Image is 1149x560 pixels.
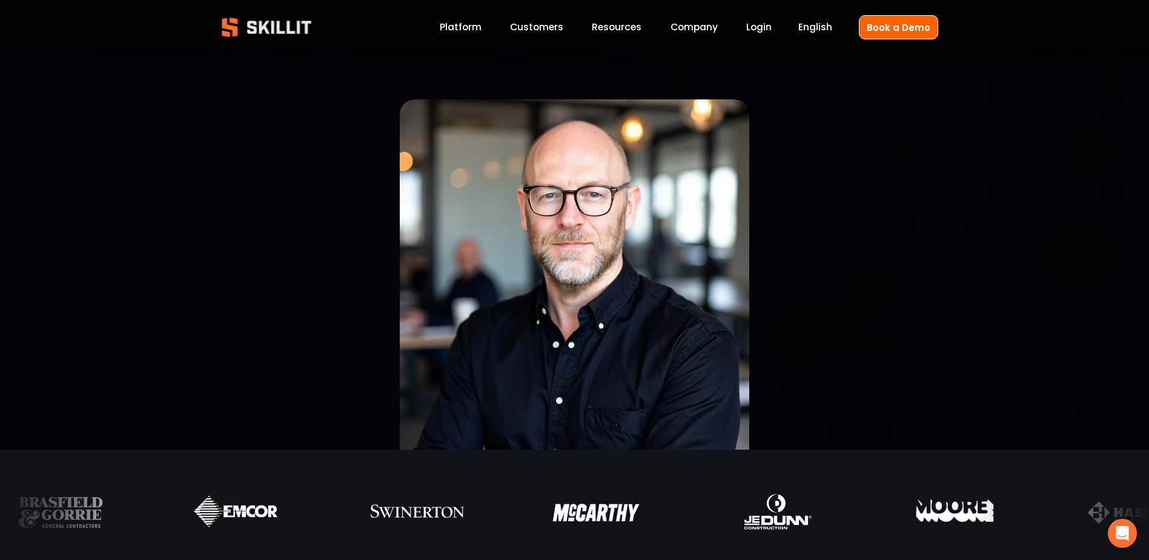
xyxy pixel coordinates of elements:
[592,19,641,36] a: folder dropdown
[1108,519,1137,548] div: Open Intercom Messenger
[440,19,482,36] a: Platform
[592,20,641,34] span: Resources
[510,19,563,36] a: Customers
[671,19,718,36] a: Company
[798,20,832,34] span: English
[859,15,938,39] a: Book a Demo
[211,9,322,45] img: Skillit
[798,19,832,36] div: language picker
[746,19,772,36] a: Login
